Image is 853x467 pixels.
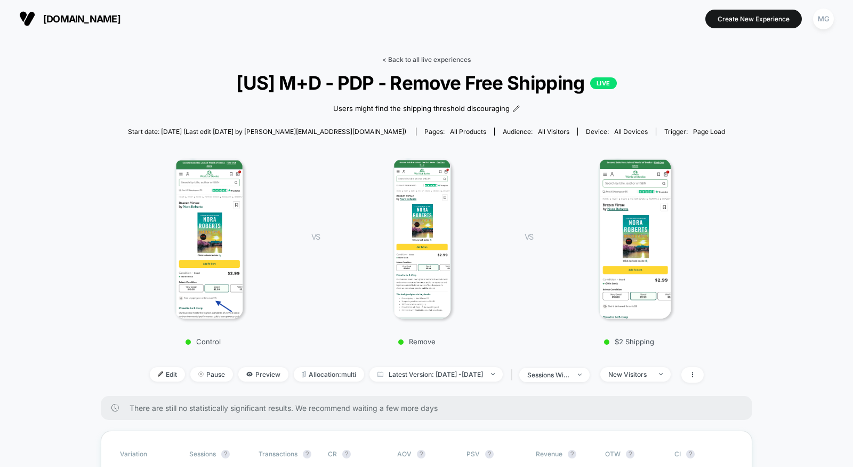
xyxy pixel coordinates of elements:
[674,450,733,458] span: CI
[491,373,495,375] img: end
[503,128,569,136] div: Audience:
[508,367,519,383] span: |
[221,450,230,458] button: ?
[544,337,715,346] p: $2 Shipping
[128,128,406,136] span: Start date: [DATE] (Last edit [DATE] by [PERSON_NAME][EMAIL_ADDRESS][DOMAIN_NAME])
[424,128,486,136] div: Pages:
[664,128,725,136] div: Trigger:
[608,370,651,378] div: New Visitors
[198,371,204,377] img: end
[605,450,664,458] span: OTW
[369,367,503,382] span: Latest Version: [DATE] - [DATE]
[450,128,486,136] span: all products
[525,232,533,241] span: VS
[614,128,648,136] span: all devices
[158,371,163,377] img: edit
[342,450,351,458] button: ?
[120,450,179,458] span: Variation
[810,8,837,30] button: MG
[466,450,480,458] span: PSV
[190,367,233,382] span: Pause
[152,72,700,94] span: [US] M+D - PDP - Remove Free Shipping
[626,450,634,458] button: ?
[568,450,576,458] button: ?
[302,371,306,377] img: rebalance
[485,450,494,458] button: ?
[16,10,124,27] button: [DOMAIN_NAME]
[150,367,185,382] span: Edit
[393,159,451,319] img: Remove main
[382,56,471,64] a: < Back to all live experiences
[536,450,562,458] span: Revenue
[598,159,671,319] img: $2 Shipping main
[311,232,320,241] span: VS
[705,10,802,28] button: Create New Experience
[693,128,725,136] span: Page Load
[813,9,834,29] div: MG
[303,450,311,458] button: ?
[328,450,337,458] span: CR
[294,367,364,382] span: Allocation: multi
[578,374,582,376] img: end
[590,77,617,89] p: LIVE
[417,450,425,458] button: ?
[538,128,569,136] span: All Visitors
[19,11,35,27] img: Visually logo
[174,159,244,319] img: Control main
[43,13,120,25] span: [DOMAIN_NAME]
[577,128,656,136] span: Device:
[659,373,663,375] img: end
[333,104,510,114] span: Users might find the shipping threshold discouraging
[189,450,216,458] span: Sessions
[117,337,289,346] p: Control
[527,371,570,379] div: sessions with impression
[130,403,731,413] span: There are still no statistically significant results. We recommend waiting a few more days
[686,450,695,458] button: ?
[377,371,383,377] img: calendar
[238,367,288,382] span: Preview
[331,337,503,346] p: Remove
[397,450,412,458] span: AOV
[259,450,297,458] span: Transactions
